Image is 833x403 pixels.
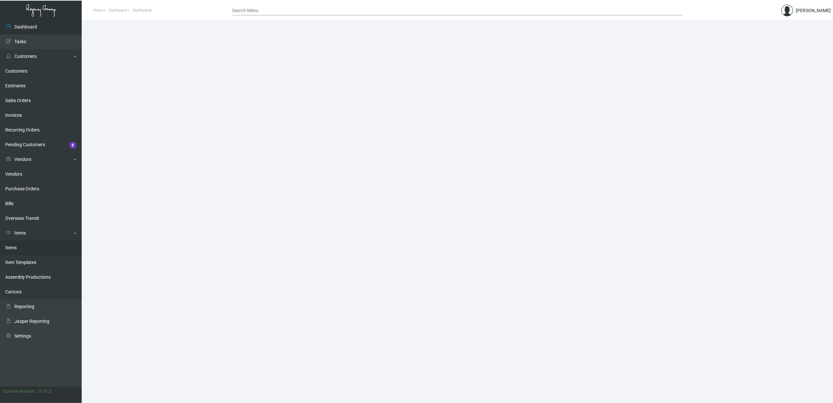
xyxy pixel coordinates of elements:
div: [PERSON_NAME] [796,7,831,14]
div: Current version: [3,388,36,395]
span: Dashboard [109,8,126,12]
span: Home [93,8,103,12]
img: admin@bootstrapmaster.com [781,5,793,16]
span: Dashboards [133,8,152,12]
div: 0.51.2 [39,388,52,395]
